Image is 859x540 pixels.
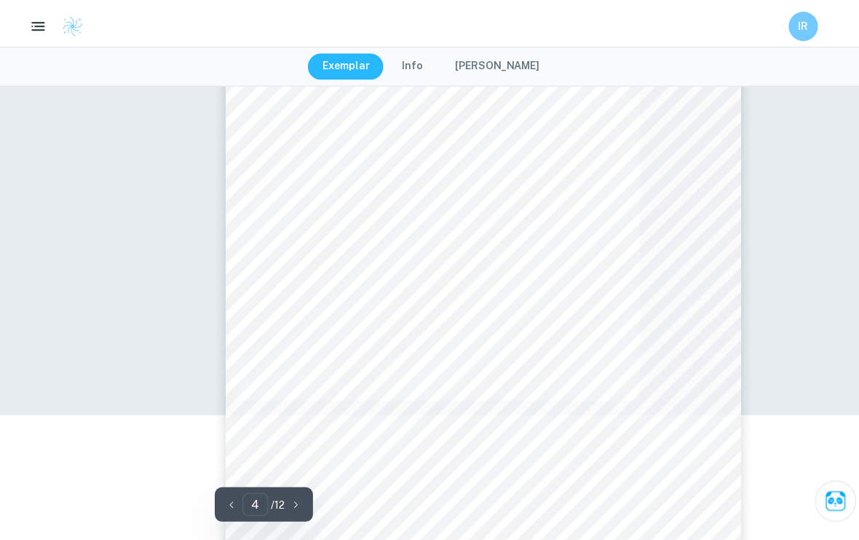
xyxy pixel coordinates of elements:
[809,477,850,518] button: Ask Clai
[306,53,382,79] button: Exemplar
[52,15,83,37] a: Clastify logo
[438,53,551,79] button: [PERSON_NAME]
[61,15,83,37] img: Clastify logo
[269,493,283,509] p: / 12
[790,18,807,34] h6: IR
[385,53,435,79] button: Info
[783,12,812,41] button: IR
